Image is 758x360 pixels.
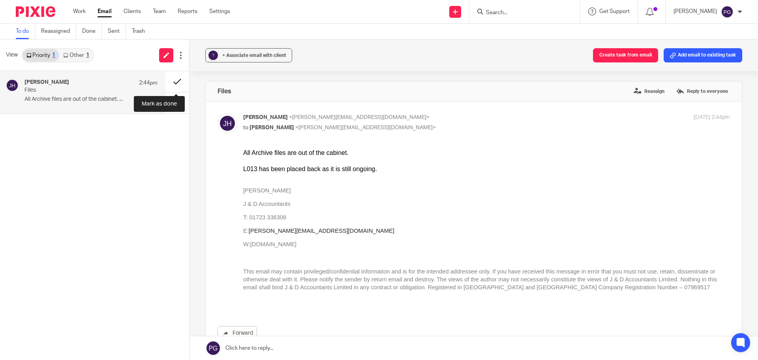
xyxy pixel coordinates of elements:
a: Work [73,8,86,15]
a: Reports [178,8,197,15]
span: <[PERSON_NAME][EMAIL_ADDRESS][DOMAIN_NAME]> [289,115,430,120]
div: ? [208,51,218,60]
span: [PERSON_NAME] [250,125,294,130]
a: Email [98,8,112,15]
a: Team [153,8,166,15]
input: Search [485,9,556,17]
a: Reassigned [41,24,76,39]
label: Reply to everyone [674,85,730,97]
p: 2:44pm [139,79,158,87]
img: svg%3E [721,6,734,18]
span: <[PERSON_NAME][EMAIL_ADDRESS][DOMAIN_NAME]> [295,125,436,130]
div: 1 [86,53,89,58]
img: svg%3E [6,79,19,92]
label: Reassign [632,85,666,97]
a: Clients [124,8,141,15]
a: Done [82,24,102,39]
button: Create task from email [593,48,658,62]
a: Trash [132,24,151,39]
a: Sent [108,24,126,39]
span: Get Support [599,9,630,14]
span: + Associate email with client [222,53,286,58]
a: Settings [209,8,230,15]
p: Files [24,87,131,94]
button: ? + Associate email with client [205,48,292,62]
p: All Archive files are out of the cabinet. ... [24,96,158,103]
a: Priority1 [23,49,59,62]
h4: [PERSON_NAME] [24,79,69,86]
p: [PERSON_NAME] [674,8,717,15]
span: to [243,125,248,130]
a: To do [16,24,35,39]
a: [DOMAIN_NAME] [7,92,53,98]
span: [PERSON_NAME] [243,115,288,120]
img: Pixie [16,6,55,17]
span: View [6,51,18,59]
h4: Files [218,87,231,95]
img: svg%3E [218,113,237,133]
p: [DATE] 2:44pm [694,113,730,122]
button: Add email to existing task [664,48,742,62]
a: [PERSON_NAME][EMAIL_ADDRESS][DOMAIN_NAME] [6,79,151,85]
a: Forward [218,326,257,340]
div: 1 [52,53,55,58]
a: Other1 [59,49,93,62]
